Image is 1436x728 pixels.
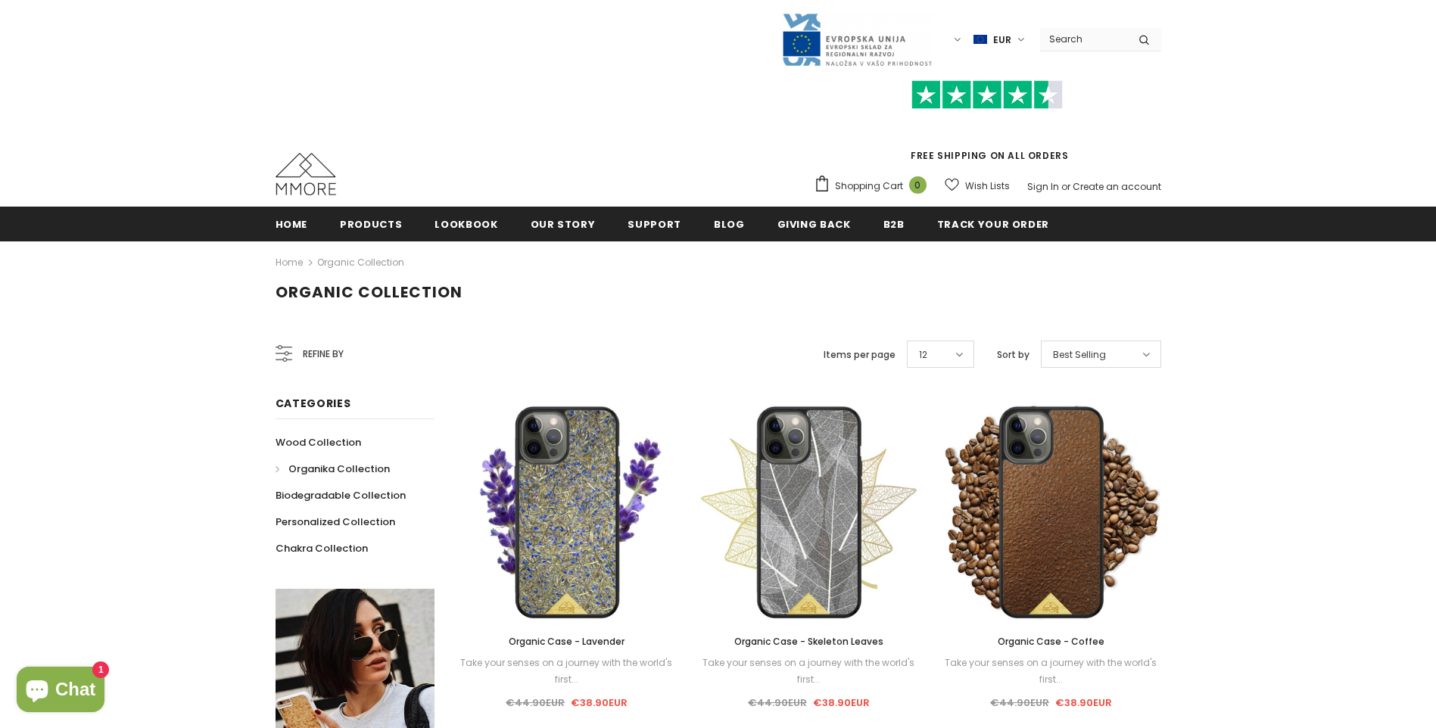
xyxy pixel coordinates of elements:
a: support [628,207,681,241]
a: Track your order [937,207,1049,241]
div: Take your senses on a journey with the world's first... [699,655,918,688]
a: Organika Collection [276,456,390,482]
a: Home [276,254,303,272]
label: Items per page [824,347,896,362]
span: Best Selling [1053,347,1106,362]
span: Wish Lists [965,179,1010,194]
span: Our Story [531,217,596,232]
span: B2B [883,217,905,232]
a: Create an account [1073,180,1161,193]
span: 12 [919,347,927,362]
span: €44.90EUR [506,695,565,710]
div: Take your senses on a journey with the world's first... [457,655,677,688]
span: Home [276,217,308,232]
a: Wood Collection [276,429,361,456]
span: €44.90EUR [748,695,807,710]
span: Shopping Cart [835,179,903,194]
a: Javni Razpis [781,33,933,45]
span: Organic Case - Skeleton Leaves [734,635,883,648]
img: Javni Razpis [781,12,933,67]
span: or [1061,180,1070,193]
span: Chakra Collection [276,541,368,555]
a: Sign In [1027,180,1059,193]
span: €38.90EUR [1055,695,1112,710]
a: Our Story [531,207,596,241]
div: Take your senses on a journey with the world's first... [941,655,1160,688]
span: Track your order [937,217,1049,232]
span: Refine by [303,346,344,362]
span: Biodegradable Collection [276,488,406,502]
a: Personalized Collection [276,509,395,535]
span: Categories [276,396,351,411]
a: Organic Collection [317,256,404,269]
a: Products [340,207,402,241]
a: Organic Case - Coffee [941,633,1160,650]
img: MMORE Cases [276,153,336,195]
span: €38.90EUR [813,695,870,710]
span: Blog [714,217,745,232]
a: Shopping Cart 0 [814,175,934,198]
span: Personalized Collection [276,515,395,529]
span: Organic Case - Lavender [509,635,625,648]
span: Lookbook [435,217,497,232]
a: Biodegradable Collection [276,482,406,509]
a: Wish Lists [945,173,1010,199]
span: €38.90EUR [571,695,628,710]
span: Organic Collection [276,282,463,303]
a: Chakra Collection [276,535,368,562]
span: €44.90EUR [990,695,1049,710]
input: Search Site [1040,28,1127,50]
inbox-online-store-chat: Shopify online store chat [12,667,109,716]
iframe: Customer reviews powered by Trustpilot [814,109,1161,148]
span: 0 [909,176,927,194]
img: Trust Pilot Stars [911,80,1063,110]
span: Organic Case - Coffee [998,635,1104,648]
span: EUR [993,33,1011,48]
a: Giving back [777,207,851,241]
a: Lookbook [435,207,497,241]
span: Organika Collection [288,462,390,476]
span: Giving back [777,217,851,232]
a: B2B [883,207,905,241]
span: Wood Collection [276,435,361,450]
a: Organic Case - Lavender [457,633,677,650]
span: Products [340,217,402,232]
a: Home [276,207,308,241]
a: Blog [714,207,745,241]
span: support [628,217,681,232]
span: FREE SHIPPING ON ALL ORDERS [814,87,1161,162]
label: Sort by [997,347,1029,362]
a: Organic Case - Skeleton Leaves [699,633,918,650]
